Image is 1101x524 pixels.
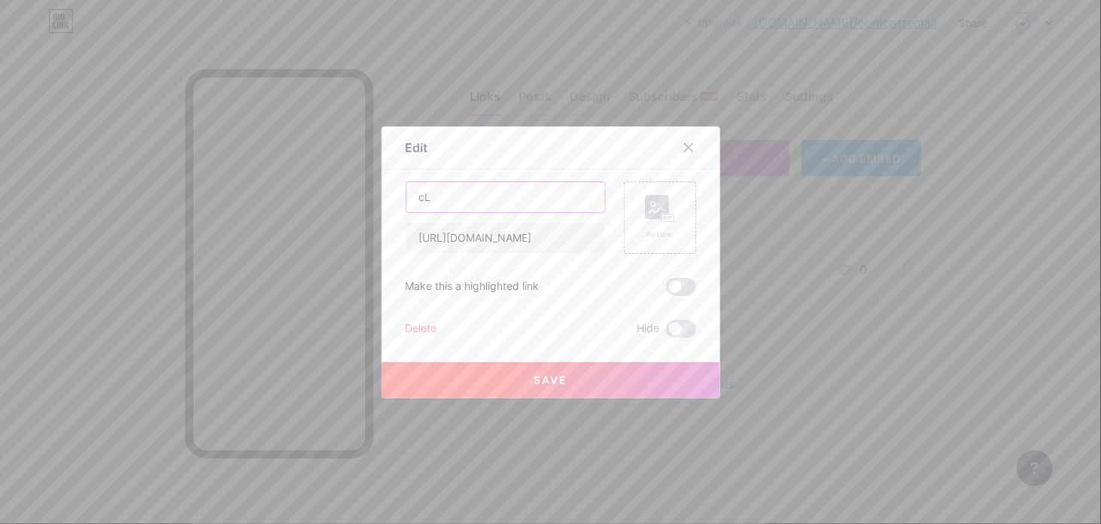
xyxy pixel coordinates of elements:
[406,278,540,296] div: Make this a highlighted link
[534,373,567,386] span: Save
[637,320,660,338] span: Hide
[406,223,605,253] input: URL
[382,362,720,398] button: Save
[406,182,605,212] input: Title
[645,229,675,240] div: Picture
[406,139,428,157] div: Edit
[406,320,437,338] div: Delete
